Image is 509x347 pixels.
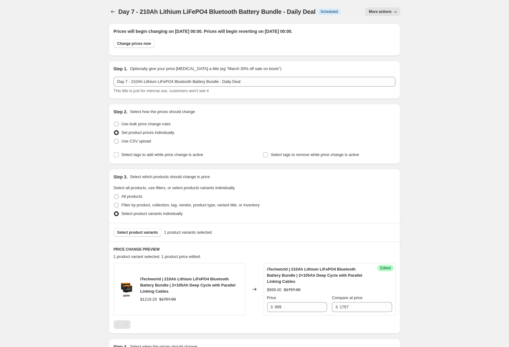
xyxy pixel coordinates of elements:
[140,277,235,294] span: iTechworld | 210Ah Lithium LiFePO4 Bluetooth Battery Bundle | 2×105Ah Deep Cycle with Parallel Li...
[380,266,390,271] span: Edited
[130,174,210,180] p: Select which products should change in price
[321,9,338,14] span: Scheduled
[114,320,130,329] nav: Pagination
[114,88,209,93] span: This title is just for internal use, customers won't see it
[122,130,174,135] span: Set product prices individually
[130,109,195,115] p: Select how the prices should change
[130,66,281,72] p: Optionally give your price [MEDICAL_DATA] a title (eg "March 30% off sale on boots")
[114,66,128,72] h2: Step 1.
[271,152,359,157] span: Select tags to remove while price change is active
[122,211,183,216] span: Select product variants individually
[109,7,117,16] button: Price change jobs
[332,295,363,300] span: Compare at price
[159,296,176,302] strike: $1757.00
[267,287,282,293] div: $999.00
[114,109,128,115] h2: Step 2.
[122,203,260,207] span: Filter by product, collection, tag, vendor, product type, variant title, or inventory
[117,280,135,298] img: iTECH120X_000AWG_80x.png
[122,194,142,199] span: All products
[336,305,338,309] span: $
[114,228,162,237] button: Select product variants
[365,7,400,16] button: More actions
[117,230,158,235] span: Select product variants
[117,41,151,46] span: Change prices now
[140,296,157,302] div: $1219.29
[114,254,201,259] span: 1 product variant selected. 1 product price edited:
[122,139,151,143] span: Use CSV upload
[114,247,395,252] h6: PRICE CHANGE PREVIEW
[369,9,391,14] span: More actions
[114,174,128,180] h2: Step 3.
[122,122,171,126] span: Use bulk price change rules
[114,77,395,87] input: 30% off holiday sale
[122,152,203,157] span: Select tags to add while price change is active
[114,28,395,34] h2: Prices will begin changing on [DATE] 00:00. Prices will begin reverting on [DATE] 00:00.
[284,287,301,293] strike: $1757.00
[267,267,362,284] span: iTechworld | 210Ah Lithium LiFePO4 Bluetooth Battery Bundle | 2×105Ah Deep Cycle with Parallel Li...
[271,305,273,309] span: $
[267,295,276,300] span: Price
[114,185,235,190] span: Select all products, use filters, or select products variants individually
[164,229,212,236] span: 1 product variants selected
[119,8,316,15] span: Day 7 - 210Ah Lithium LiFePO4 Bluetooth Battery Bundle - Daily Deal
[114,39,155,48] button: Change prices now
